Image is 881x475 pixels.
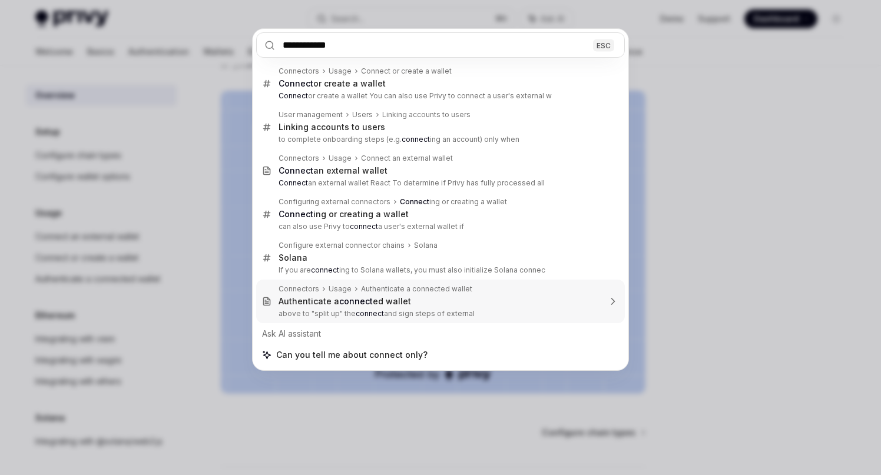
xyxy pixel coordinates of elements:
p: or create a wallet You can also use Privy to connect a user's external w [279,91,600,101]
div: ESC [593,39,614,51]
div: Linking accounts to users [279,122,385,132]
b: Connect [279,78,313,88]
div: User management [279,110,343,119]
p: to complete onboarding steps (e.g. ing an account) only when [279,135,600,144]
div: Users [352,110,373,119]
b: connect [402,135,430,144]
b: connect [311,265,339,274]
b: Connect [279,91,308,100]
div: Solana [414,241,438,250]
div: Ask AI assistant [256,323,625,344]
div: Connect an external wallet [361,154,453,163]
div: Authenticate a connected wallet [361,284,472,294]
p: an external wallet React To determine if Privy has fully processed all [279,178,600,188]
b: Connect [400,197,429,206]
div: Usage [329,67,352,76]
div: ing or creating a wallet [279,209,409,220]
b: Connect [279,209,313,219]
div: Connectors [279,284,319,294]
p: can also use Privy to a user's external wallet if [279,222,600,231]
div: Configure external connector chains [279,241,405,250]
div: Solana [279,253,307,263]
b: connect [356,309,384,318]
div: Configuring external connectors [279,197,390,207]
div: Usage [329,284,352,294]
div: Connectors [279,67,319,76]
div: Connect or create a wallet [361,67,452,76]
div: Linking accounts to users [382,110,471,119]
div: Authenticate a ed wallet [279,296,411,307]
div: Usage [329,154,352,163]
div: or create a wallet [279,78,386,89]
span: Can you tell me about connect only? [276,349,428,361]
div: Connectors [279,154,319,163]
b: Connect [279,178,308,187]
p: If you are ing to Solana wallets, you must also initialize Solana connec [279,265,600,275]
b: connect [350,222,378,231]
div: an external wallet [279,165,387,176]
b: Connect [279,165,313,175]
div: ing or creating a wallet [400,197,507,207]
p: above to "split up" the and sign steps of external [279,309,600,318]
b: connect [339,296,373,306]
